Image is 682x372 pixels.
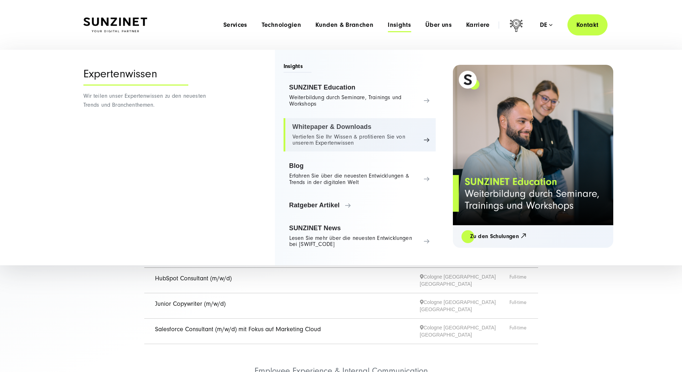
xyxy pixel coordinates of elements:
[315,21,373,29] a: Kunden & Branchen
[509,273,527,288] span: Full-time
[155,325,321,333] a: Salesforce Consultant (m/w/d) mit Fokus auf Marketing Cloud
[284,219,436,253] a: SUNZINET News Lesen Sie mehr über die neuesten Entwicklungen bei [SWIFT_CODE]
[567,14,608,35] a: Kontakt
[453,65,613,225] img: Full service Digitalagentur SUNZINET - SUNZINET Education
[223,21,247,29] a: Services
[284,197,436,214] a: Ratgeber Artikel
[284,62,312,73] span: Insights
[155,300,226,308] a: Junior Copywriter (m/w/d)
[155,275,232,282] a: HubSpot Consultant (m/w/d)
[262,21,301,29] a: Technologien
[388,21,411,29] a: Insights
[289,202,430,209] span: Ratgeber Artikel
[420,324,509,338] span: Cologne [GEOGRAPHIC_DATA] [GEOGRAPHIC_DATA]
[466,21,490,29] a: Karriere
[284,79,436,112] a: SUNZINET Education Weiterbildung durch Seminare, Trainings und Workshops
[83,68,188,86] div: Expertenwissen
[509,324,527,338] span: Full-time
[425,21,452,29] a: Über uns
[284,118,436,152] a: Whitepaper & Downloads Vertiefen Sie Ihr Wissen & profitieren Sie von unserem Expertenwissen
[83,50,218,265] div: Wir teilen unser Expertenwissen zu den neuesten Trends und Branchenthemen.
[461,232,535,241] a: Zu den Schulungen 🡥
[83,18,147,33] img: SUNZINET Full Service Digital Agentur
[509,299,527,313] span: Full-time
[284,157,436,191] a: Blog Erfahren Sie über die neuesten Entwicklungen & Trends in der digitalen Welt
[420,299,509,313] span: Cologne [GEOGRAPHIC_DATA] [GEOGRAPHIC_DATA]
[420,273,509,288] span: Cologne [GEOGRAPHIC_DATA] [GEOGRAPHIC_DATA]
[540,21,552,29] div: de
